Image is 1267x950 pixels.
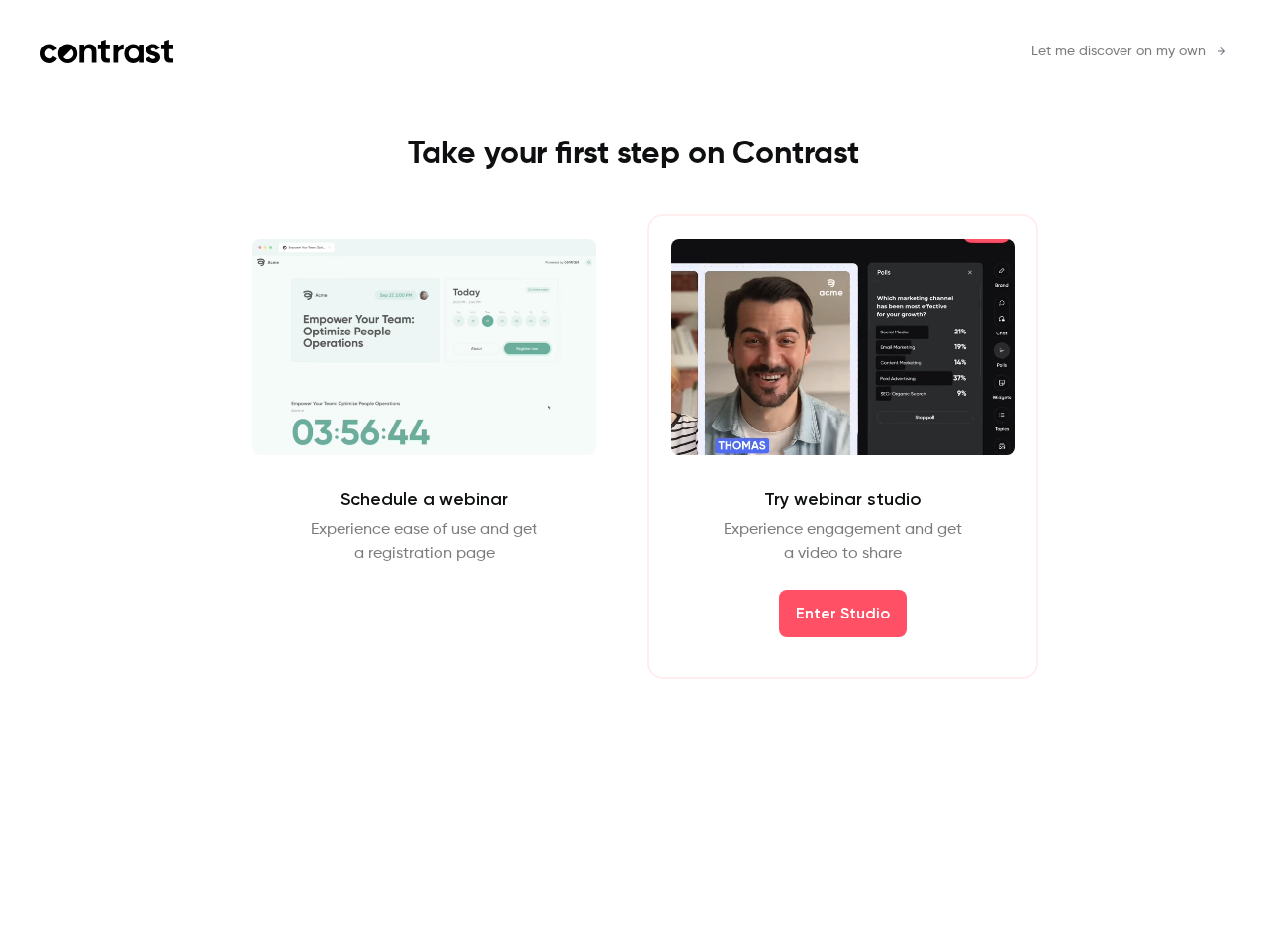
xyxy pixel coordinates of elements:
h2: Schedule a webinar [341,487,508,511]
h2: Try webinar studio [764,487,922,511]
p: Experience engagement and get a video to share [724,519,962,566]
span: Let me discover on my own [1031,42,1206,62]
button: Enter Studio [779,590,907,637]
h1: Take your first step on Contrast [189,135,1078,174]
p: Experience ease of use and get a registration page [311,519,537,566]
